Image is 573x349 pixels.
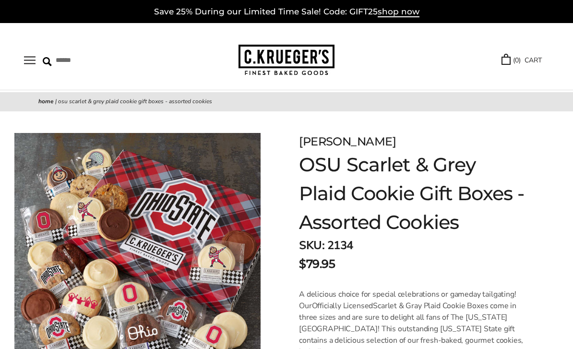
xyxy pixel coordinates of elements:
[312,301,373,311] span: Officially Licensed
[501,55,542,66] a: (0) CART
[299,255,335,273] span: $79.95
[154,7,419,17] a: Save 25% During our Limited Time Sale! Code: GIFT25shop now
[299,133,525,150] div: [PERSON_NAME]
[378,7,419,17] span: shop now
[299,238,324,253] strong: SKU:
[299,150,525,237] h1: OSU Scarlet & Grey Plaid Cookie Gift Boxes - Assorted Cookies
[38,97,535,107] nav: breadcrumbs
[327,238,353,253] span: 2134
[55,97,57,105] span: |
[38,97,54,105] a: Home
[43,57,52,66] img: Search
[43,53,151,68] input: Search
[24,56,36,64] button: Open navigation
[239,45,334,76] img: C.KRUEGER'S
[58,97,212,105] span: OSU Scarlet & Grey Plaid Cookie Gift Boxes - Assorted Cookies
